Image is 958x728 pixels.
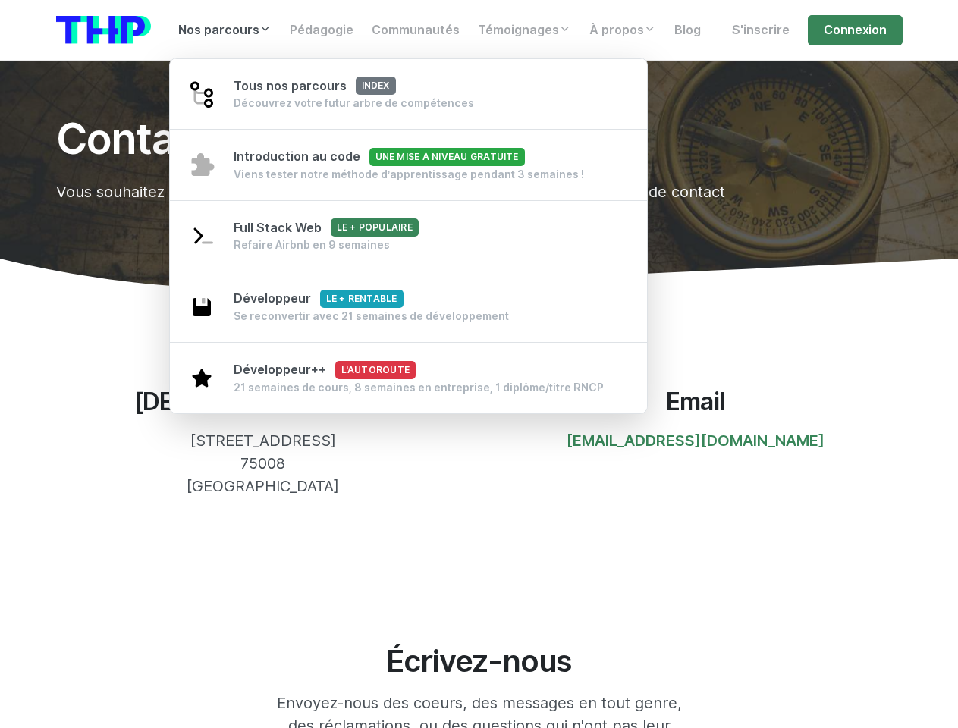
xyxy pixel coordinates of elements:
a: Blog [665,15,710,45]
span: index [356,77,396,95]
span: Tous nos parcours [234,79,396,93]
span: Développeur++ [234,362,416,377]
span: Développeur [234,291,404,306]
span: L'autoroute [335,361,416,379]
h3: Email [488,388,903,416]
img: save-2003ce5719e3e880618d2f866ea23079.svg [188,293,215,321]
a: Connexion [808,15,902,45]
h2: Écrivez-nous [272,643,686,679]
a: Nos parcours [169,15,281,45]
a: DéveloppeurLe + rentable Se reconvertir avec 21 semaines de développement [170,271,648,343]
img: logo [56,16,151,44]
span: [STREET_ADDRESS] 75008 [GEOGRAPHIC_DATA] [187,431,339,495]
div: Viens tester notre méthode d’apprentissage pendant 3 semaines ! [234,167,585,182]
a: Full Stack WebLe + populaire Refaire Airbnb en 9 semaines [170,200,648,272]
span: Full Stack Web [234,221,419,235]
a: S'inscrire [723,15,799,45]
div: Se reconvertir avec 21 semaines de développement [234,309,509,324]
a: Témoignages [469,15,580,45]
h1: Contactez-nous [56,115,759,162]
img: star-1b1639e91352246008672c7d0108e8fd.svg [188,364,215,391]
span: Le + rentable [320,290,404,308]
a: Introduction au codeUne mise à niveau gratuite Viens tester notre méthode d’apprentissage pendant... [170,129,648,201]
div: 21 semaines de cours, 8 semaines en entreprise, 1 diplôme/titre RNCP [234,380,604,395]
h3: [DEMOGRAPHIC_DATA] [56,388,470,416]
img: git-4-38d7f056ac829478e83c2c2dd81de47b.svg [188,80,215,108]
a: Développeur++L'autoroute 21 semaines de cours, 8 semaines en entreprise, 1 diplôme/titre RNCP [170,342,648,413]
a: Tous nos parcoursindex Découvrez votre futur arbre de compétences [170,58,648,130]
img: puzzle-4bde4084d90f9635442e68fcf97b7805.svg [188,151,215,178]
div: Découvrez votre futur arbre de compétences [234,96,474,111]
img: terminal-92af89cfa8d47c02adae11eb3e7f907c.svg [188,222,215,249]
a: Communautés [363,15,469,45]
div: Refaire Airbnb en 9 semaines [234,237,419,253]
a: Pédagogie [281,15,363,45]
span: Le + populaire [331,218,419,237]
a: À propos [580,15,665,45]
span: Introduction au code [234,149,525,164]
a: [EMAIL_ADDRESS][DOMAIN_NAME] [567,431,825,450]
p: Vous souhaitez nous contacter ? Vous trouverez dans cete page nos informations de contact [56,180,759,203]
span: Une mise à niveau gratuite [369,148,525,166]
